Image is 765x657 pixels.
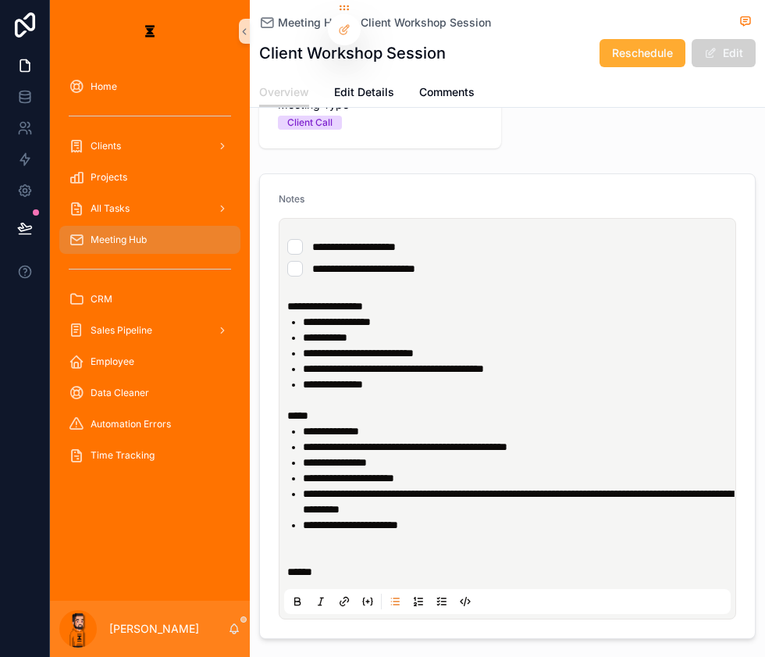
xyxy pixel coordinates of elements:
a: Comments [419,78,475,109]
span: Home [91,80,117,93]
a: Clients [59,132,240,160]
div: Client Call [287,116,333,130]
button: Edit [692,39,756,67]
span: Clients [91,140,121,152]
span: Projects [91,171,127,184]
a: Meeting Hub [259,15,345,30]
a: Overview [259,78,309,108]
span: Meeting Hub [91,234,147,246]
span: Automation Errors [91,418,171,430]
div: scrollable content [50,62,250,487]
a: Data Cleaner [59,379,240,407]
a: Client Workshop Session [361,15,491,30]
a: CRM [59,285,240,313]
img: App logo [137,19,162,44]
span: Employee [91,355,134,368]
span: All Tasks [91,202,130,215]
span: Data Cleaner [91,387,149,399]
a: Projects [59,163,240,191]
a: Sales Pipeline [59,316,240,345]
span: Meeting Hub [278,15,345,30]
span: Edit Details [334,84,394,100]
a: Home [59,73,240,101]
button: Reschedule [600,39,685,67]
p: [PERSON_NAME] [109,621,199,637]
a: Edit Details [334,78,394,109]
a: Employee [59,348,240,376]
span: Overview [259,84,309,100]
a: All Tasks [59,195,240,223]
h1: Client Workshop Session [259,42,446,64]
a: Meeting Hub [59,226,240,254]
a: Automation Errors [59,410,240,438]
span: Comments [419,84,475,100]
span: Sales Pipeline [91,324,152,337]
span: Reschedule [612,45,673,61]
span: CRM [91,293,112,305]
span: Notes [279,193,304,205]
